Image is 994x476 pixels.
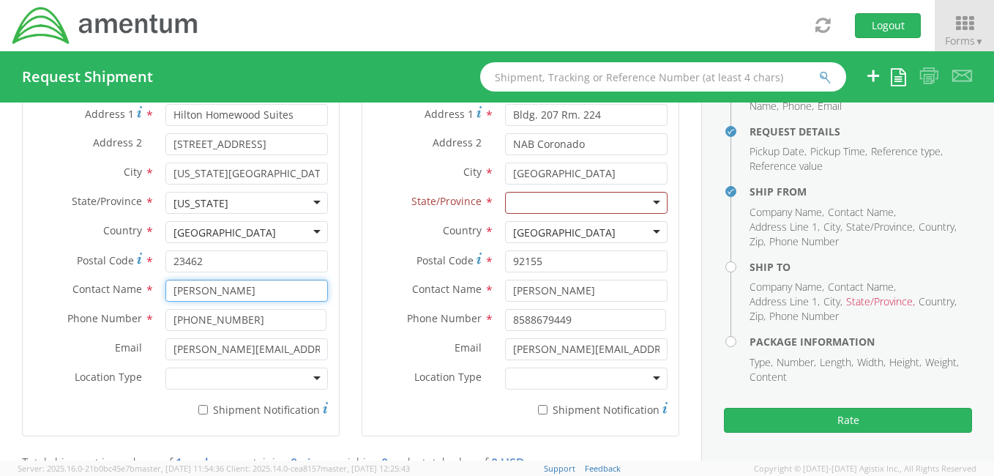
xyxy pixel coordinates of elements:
span: City [463,165,482,179]
span: Address 2 [93,135,142,149]
span: Postal Code [77,253,134,267]
a: Support [544,463,575,474]
h4: Package Information [750,336,972,347]
h4: Ship From [750,186,972,197]
span: Address 1 [425,107,474,121]
h4: Ship To [750,261,972,272]
li: Height [889,355,922,370]
li: Email [818,99,842,114]
div: [US_STATE] [173,196,228,211]
span: Phone Number [67,311,142,325]
li: Address Line 1 [750,220,820,234]
label: Shipment Notification [165,400,328,417]
span: 1 package [176,455,231,471]
h4: Request Details [750,126,972,137]
span: Country [443,223,482,237]
li: Content [750,370,787,384]
span: Client: 2025.14.0-cea8157 [226,463,410,474]
li: Phone [782,99,814,114]
li: Length [820,355,853,370]
li: City [823,294,842,309]
li: State/Province [846,220,915,234]
span: Postal Code [416,253,474,267]
span: Server: 2025.16.0-21b0bc45e7b [18,463,224,474]
li: Country [919,220,957,234]
li: Zip [750,234,766,249]
div: [GEOGRAPHIC_DATA] [513,226,616,240]
h4: Request Shipment [22,69,153,85]
span: State/Province [72,194,142,208]
li: Contact Name [828,280,896,294]
li: Phone Number [769,234,839,249]
li: Name [750,99,779,114]
span: City [124,165,142,179]
label: Shipment Notification [505,400,668,417]
span: master, [DATE] 11:54:36 [135,463,224,474]
li: Width [857,355,886,370]
span: Email [455,341,482,354]
input: Shipment Notification [538,405,548,414]
li: Pickup Date [750,144,807,159]
a: Feedback [585,463,621,474]
li: Zip [750,309,766,324]
li: Country [919,294,957,309]
div: [GEOGRAPHIC_DATA] [173,226,276,240]
span: Country [103,223,142,237]
li: Reference value [750,159,823,174]
span: Forms [945,34,984,48]
li: Pickup Time [810,144,867,159]
li: Number [777,355,816,370]
input: Shipment Notification [198,405,208,414]
button: Rate [724,408,972,433]
span: ▼ [975,35,984,48]
li: Phone Number [769,309,839,324]
li: Company Name [750,205,824,220]
span: Contact Name [72,282,142,296]
span: State/Province [411,194,482,208]
span: 0 piece [291,455,329,471]
span: Email [115,341,142,354]
span: Address 2 [433,135,482,149]
li: Address Line 1 [750,294,820,309]
li: Contact Name [828,205,896,220]
span: Copyright © [DATE]-[DATE] Agistix Inc., All Rights Reserved [754,463,976,475]
span: 0 USD [491,455,525,471]
input: Shipment, Tracking or Reference Number (at least 4 chars) [480,62,846,92]
li: Weight [925,355,959,370]
span: Address 1 [85,107,134,121]
img: dyn-intl-logo-049831509241104b2a82.png [11,5,200,46]
span: Location Type [75,370,142,384]
span: Contact Name [412,282,482,296]
li: State/Province [846,294,915,309]
span: Phone Number [407,311,482,325]
li: Reference type [871,144,943,159]
li: Type [750,355,773,370]
li: Company Name [750,280,824,294]
li: City [823,220,842,234]
span: 0 [381,455,388,471]
span: Location Type [414,370,482,384]
span: master, [DATE] 12:25:43 [321,463,410,474]
button: Logout [855,13,921,38]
